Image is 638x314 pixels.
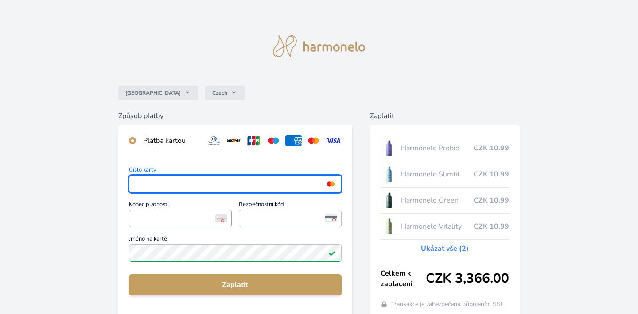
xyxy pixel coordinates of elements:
[133,212,228,225] iframe: Iframe pro datum vypršení platnosti
[401,169,474,180] span: Harmonelo Slimfit
[129,202,232,210] span: Konec platnosti
[215,214,227,222] img: Konec platnosti
[328,249,335,257] img: Platné pole
[205,86,245,100] button: Czech
[129,167,342,175] span: Číslo karty
[133,178,338,190] iframe: Iframe pro číslo karty
[474,221,509,232] span: CZK 10.99
[381,163,397,185] img: SLIMFIT_se_stinem_x-lo.jpg
[381,137,397,159] img: CLEAN_PROBIO_se_stinem_x-lo.jpg
[391,300,504,309] span: Transakce je zabezpečena připojením SSL
[325,135,342,146] img: visa.svg
[212,89,227,96] span: Czech
[325,180,337,188] img: mc
[381,215,397,237] img: CLEAN_VITALITY_se_stinem_x-lo.jpg
[273,35,365,57] img: logo.svg
[118,111,352,121] h6: Způsob platby
[474,169,509,180] span: CZK 10.99
[125,89,181,96] span: [GEOGRAPHIC_DATA]
[118,86,198,100] button: [GEOGRAPHIC_DATA]
[136,280,335,290] span: Zaplatit
[381,189,397,211] img: CLEAN_GREEN_se_stinem_x-lo.jpg
[129,274,342,295] button: Zaplatit
[426,271,509,287] span: CZK 3,366.00
[129,236,342,244] span: Jméno na kartě
[245,135,262,146] img: jcb.svg
[226,135,242,146] img: discover.svg
[305,135,322,146] img: mc.svg
[474,143,509,153] span: CZK 10.99
[401,221,474,232] span: Harmonelo Vitality
[243,212,338,225] iframe: Iframe pro bezpečnostní kód
[421,243,469,254] a: Ukázat vše (2)
[401,195,474,206] span: Harmonelo Green
[401,143,474,153] span: Harmonelo Probio
[239,202,342,210] span: Bezpečnostní kód
[129,244,342,262] input: Jméno na kartěPlatné pole
[474,195,509,206] span: CZK 10.99
[265,135,282,146] img: maestro.svg
[381,268,426,289] span: Celkem k zaplacení
[285,135,302,146] img: amex.svg
[370,111,520,121] h6: Zaplatit
[206,135,222,146] img: diners.svg
[143,135,199,146] div: Platba kartou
